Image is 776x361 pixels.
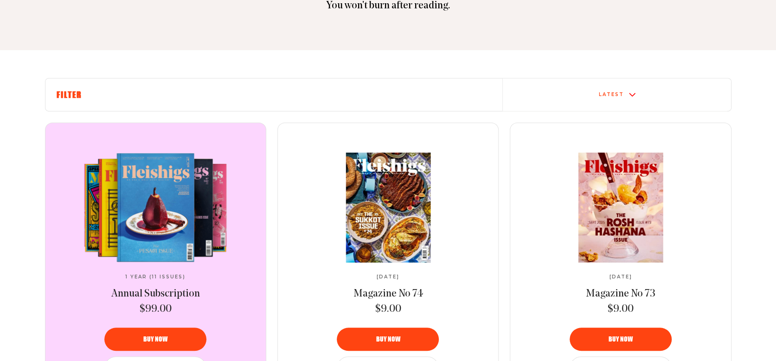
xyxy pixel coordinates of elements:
[125,274,186,280] span: 1 Year (11 Issues)
[609,336,633,342] span: Buy now
[310,152,466,262] img: Magazine No 74
[375,303,401,316] span: $9.00
[337,328,439,351] button: Buy now
[353,289,423,299] span: Magazine No 74
[609,274,632,280] span: [DATE]
[353,287,423,301] a: Magazine No 74
[608,303,634,316] span: $9.00
[570,328,672,351] button: Buy now
[586,287,655,301] a: Magazine No 73
[599,92,624,97] div: Latest
[586,289,655,299] span: Magazine No 73
[111,287,200,301] a: Annual Subscription
[104,328,206,351] button: Buy now
[311,153,466,262] a: Magazine No 74Magazine No 74
[543,153,698,262] a: Magazine No 73Magazine No 73
[140,303,172,316] span: $99.00
[143,336,167,342] span: Buy now
[111,289,200,299] span: Annual Subscription
[57,90,491,100] h6: Filter
[78,153,233,262] img: Annual Subscription
[377,274,399,280] span: [DATE]
[376,336,400,342] span: Buy now
[543,152,698,262] img: Magazine No 73
[78,153,233,262] a: Annual SubscriptionAnnual Subscription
